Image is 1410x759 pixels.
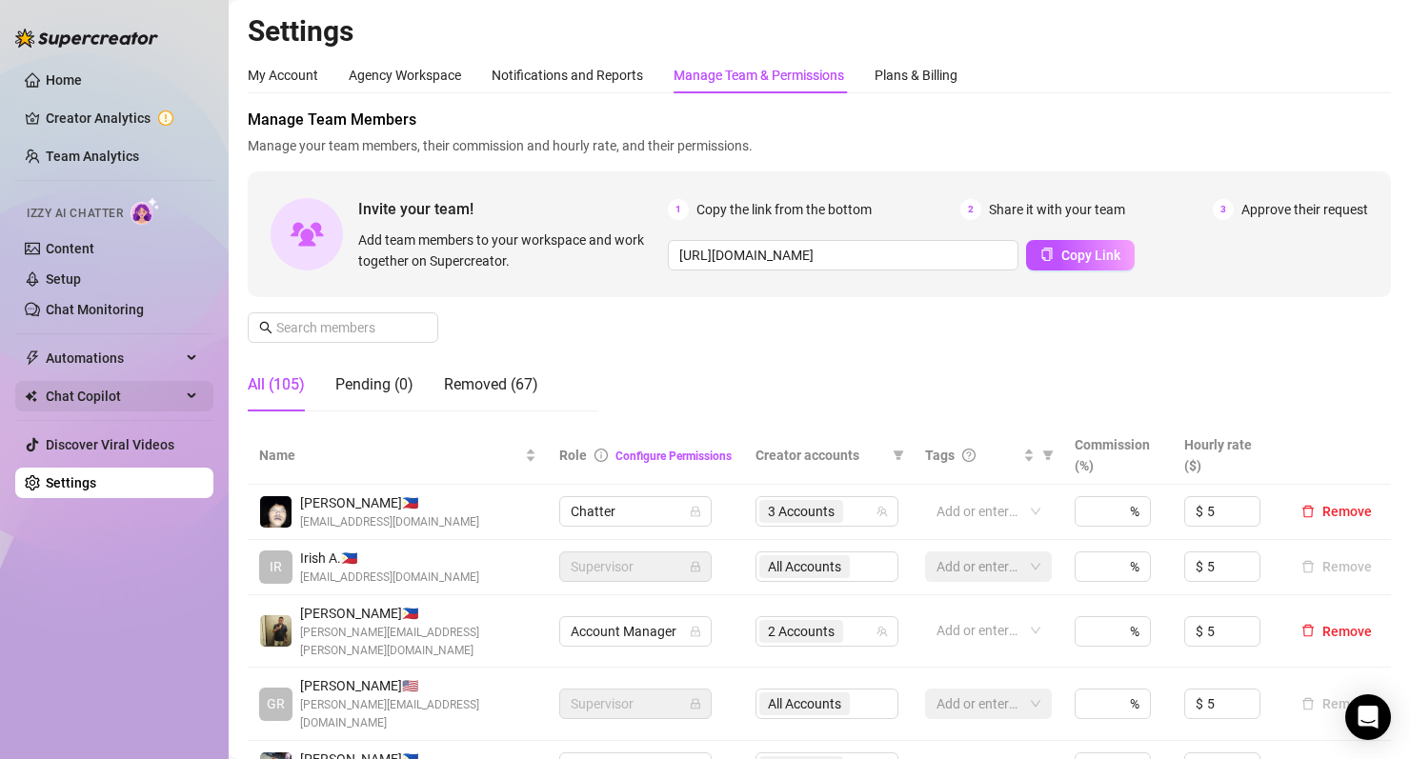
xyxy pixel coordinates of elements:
[759,500,843,523] span: 3 Accounts
[27,205,123,223] span: Izzy AI Chatter
[1294,692,1380,715] button: Remove
[1026,240,1135,270] button: Copy Link
[260,496,292,528] img: Chino Panyaco
[1241,199,1368,220] span: Approve their request
[300,569,479,587] span: [EMAIL_ADDRESS][DOMAIN_NAME]
[690,561,701,572] span: lock
[1345,694,1391,740] div: Open Intercom Messenger
[696,199,872,220] span: Copy the link from the bottom
[248,427,548,485] th: Name
[46,149,139,164] a: Team Analytics
[248,135,1391,156] span: Manage your team members, their commission and hourly rate, and their permissions.
[335,373,413,396] div: Pending (0)
[893,449,904,461] span: filter
[248,65,318,86] div: My Account
[962,449,976,462] span: question-circle
[690,626,701,637] span: lock
[1040,248,1054,261] span: copy
[1038,441,1057,469] span: filter
[1213,199,1234,220] span: 3
[46,343,181,373] span: Automations
[594,449,608,462] span: info-circle
[248,109,1391,131] span: Manage Team Members
[259,445,521,466] span: Name
[690,506,701,517] span: lock
[444,373,538,396] div: Removed (67)
[768,621,835,642] span: 2 Accounts
[1061,248,1120,263] span: Copy Link
[46,381,181,411] span: Chat Copilot
[559,448,587,463] span: Role
[755,445,885,466] span: Creator accounts
[248,13,1391,50] h2: Settings
[571,552,700,581] span: Supervisor
[131,197,160,225] img: AI Chatter
[875,65,957,86] div: Plans & Billing
[46,475,96,490] a: Settings
[358,230,660,271] span: Add team members to your workspace and work together on Supercreator.
[1294,620,1380,643] button: Remove
[571,617,700,646] span: Account Manager
[15,29,158,48] img: logo-BBDzfeDw.svg
[300,492,479,513] span: [PERSON_NAME] 🇵🇭
[267,693,285,714] span: GR
[270,556,282,577] span: IR
[925,445,955,466] span: Tags
[25,389,37,403] img: Chat Copilot
[876,506,888,517] span: team
[1042,449,1054,461] span: filter
[768,501,835,522] span: 3 Accounts
[46,271,81,287] a: Setup
[300,624,536,660] span: [PERSON_NAME][EMAIL_ADDRESS][PERSON_NAME][DOMAIN_NAME]
[46,241,94,256] a: Content
[46,437,174,452] a: Discover Viral Videos
[1063,427,1173,485] th: Commission (%)
[989,199,1125,220] span: Share it with your team
[1294,500,1380,523] button: Remove
[46,72,82,88] a: Home
[876,626,888,637] span: team
[1294,555,1380,578] button: Remove
[1322,504,1372,519] span: Remove
[668,199,689,220] span: 1
[492,65,643,86] div: Notifications and Reports
[300,548,479,569] span: Irish A. 🇵🇭
[300,513,479,531] span: [EMAIL_ADDRESS][DOMAIN_NAME]
[1173,427,1282,485] th: Hourly rate ($)
[1322,624,1372,639] span: Remove
[25,350,40,366] span: thunderbolt
[260,615,292,647] img: Allen Valenzuela
[46,103,198,133] a: Creator Analytics exclamation-circle
[300,603,536,624] span: [PERSON_NAME] 🇵🇭
[674,65,844,86] div: Manage Team & Permissions
[690,698,701,709] span: lock
[571,497,700,526] span: Chatter
[300,696,536,732] span: [PERSON_NAME][EMAIL_ADDRESS][DOMAIN_NAME]
[259,321,272,334] span: search
[300,675,536,696] span: [PERSON_NAME] 🇺🇸
[759,620,843,643] span: 2 Accounts
[358,197,668,221] span: Invite your team!
[615,449,732,463] a: Configure Permissions
[889,441,908,469] span: filter
[960,199,981,220] span: 2
[276,317,412,338] input: Search members
[1301,505,1315,518] span: delete
[571,689,700,718] span: Supervisor
[46,302,144,317] a: Chat Monitoring
[349,65,461,86] div: Agency Workspace
[1301,624,1315,637] span: delete
[248,373,305,396] div: All (105)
